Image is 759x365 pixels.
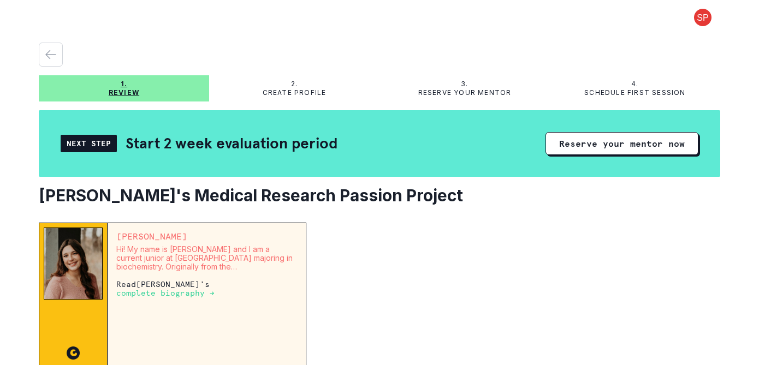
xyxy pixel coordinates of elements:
[61,135,117,152] div: Next Step
[121,80,127,88] p: 1.
[39,186,720,205] h2: [PERSON_NAME]'s Medical Research Passion Project
[126,134,337,153] h2: Start 2 week evaluation period
[67,346,80,360] img: CC image
[44,228,103,300] img: Mentor Image
[116,280,297,297] p: Read [PERSON_NAME] 's
[631,80,638,88] p: 4.
[116,288,215,297] a: complete biography →
[263,88,327,97] p: Create profile
[116,289,215,297] p: complete biography →
[584,88,685,97] p: Schedule first session
[545,132,698,155] button: Reserve your mentor now
[418,88,512,97] p: Reserve your mentor
[291,80,298,88] p: 2.
[461,80,468,88] p: 3.
[685,9,720,26] button: profile picture
[116,232,297,241] p: [PERSON_NAME]
[116,245,297,271] p: Hi! My name is [PERSON_NAME] and I am a current junior at [GEOGRAPHIC_DATA] majoring in biochemis...
[109,88,139,97] p: Review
